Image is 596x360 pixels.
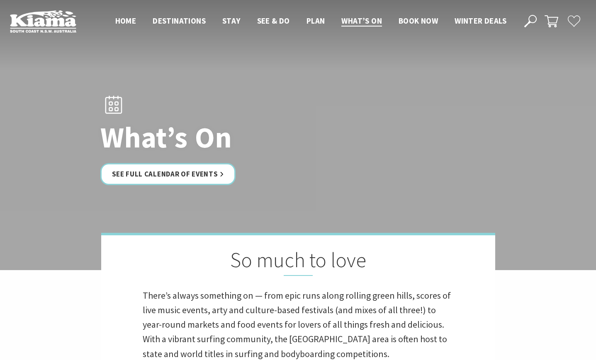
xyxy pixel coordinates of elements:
span: Book now [399,16,438,26]
span: Home [115,16,136,26]
span: Stay [222,16,241,26]
h2: So much to love [143,248,454,276]
a: See Full Calendar of Events [100,163,236,185]
img: Kiama Logo [10,10,76,33]
span: Destinations [153,16,206,26]
span: See & Do [257,16,290,26]
span: Plan [307,16,325,26]
nav: Main Menu [107,14,515,28]
span: Winter Deals [455,16,506,26]
h1: What’s On [100,121,335,153]
span: What’s On [341,16,382,26]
